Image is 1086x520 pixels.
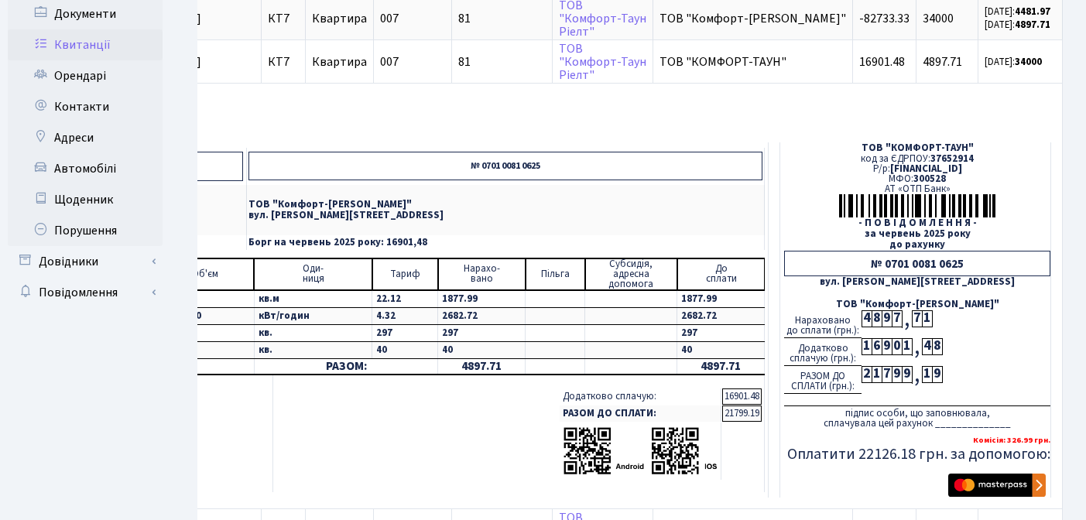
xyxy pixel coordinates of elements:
[372,324,438,341] td: 297
[784,174,1050,184] div: МФО:
[254,358,438,375] td: РАЗОМ:
[268,12,299,25] span: КТ7
[677,258,765,290] td: До cплати
[784,143,1050,153] div: ТОВ "КОМФОРТ-ТАУН"
[372,290,438,308] td: 22.12
[784,184,1050,194] div: АТ «ОТП Банк»
[164,56,255,68] span: [DATE]
[922,310,932,327] div: 1
[912,310,922,327] div: 7
[559,40,646,84] a: ТОВ"Комфорт-ТаунРіелт"
[438,258,526,290] td: Нарахо- вано
[248,152,762,180] p: № 0701 0081 0625
[677,358,765,375] td: 4897.71
[784,277,1050,287] div: вул. [PERSON_NAME][STREET_ADDRESS]
[8,215,163,246] a: Порушення
[248,238,762,248] p: Борг на червень 2025 року: 16901,48
[560,388,721,405] td: Додатково сплачую:
[902,366,912,383] div: 9
[902,338,912,355] div: 1
[677,307,765,324] td: 2682.72
[1015,55,1042,69] b: 34000
[882,338,892,355] div: 9
[862,338,872,355] div: 1
[784,229,1050,239] div: за червень 2025 року
[912,338,922,356] div: ,
[872,310,882,327] div: 8
[913,172,946,186] span: 300528
[526,258,585,290] td: Пільга
[923,10,954,27] span: 34000
[948,474,1046,497] img: Masterpass
[156,258,255,290] td: Об'єм
[248,210,762,221] p: вул. [PERSON_NAME][STREET_ADDRESS]
[372,341,438,358] td: 40
[985,18,1050,32] small: [DATE]:
[156,307,255,324] td: 621.0000
[380,10,399,27] span: 007
[912,366,922,384] div: ,
[902,310,912,328] div: ,
[859,10,910,27] span: -82733.33
[156,290,255,308] td: 84.9000
[932,366,942,383] div: 9
[892,338,902,355] div: 0
[8,277,163,308] a: Повідомлення
[1015,5,1050,19] b: 4481.97
[659,56,846,68] span: ТОВ "КОМФОРТ-ТАУН"
[890,162,962,176] span: [FINANCIAL_ID]
[985,55,1042,69] small: [DATE]:
[985,5,1050,19] small: [DATE]:
[784,154,1050,164] div: код за ЄДРПОУ:
[973,434,1050,446] b: Комісія: 326.99 грн.
[560,405,721,422] td: РАЗОМ ДО СПЛАТИ:
[8,246,163,277] a: Довідники
[677,290,765,308] td: 1877.99
[862,310,872,327] div: 4
[563,426,718,476] img: apps-qrcodes.png
[784,445,1050,464] h5: Оплатити 22126.18 грн. за допомогою:
[458,56,546,68] span: 81
[438,290,526,308] td: 1877.99
[8,153,163,184] a: Автомобілі
[922,366,932,383] div: 1
[254,258,372,290] td: Оди- ниця
[268,56,299,68] span: КТ7
[892,310,902,327] div: 7
[248,200,762,210] p: ТОВ "Комфорт-[PERSON_NAME]"
[438,324,526,341] td: 297
[923,53,962,70] span: 4897.71
[438,307,526,324] td: 2682.72
[438,341,526,358] td: 40
[458,12,546,25] span: 81
[784,251,1050,276] div: № 0701 0081 0625
[892,366,902,383] div: 9
[8,60,163,91] a: Орендарі
[677,324,765,341] td: 297
[254,324,372,341] td: кв.
[254,290,372,308] td: кв.м
[784,405,1050,429] div: підпис особи, що заповнювала, сплачувала цей рахунок ______________
[922,338,932,355] div: 4
[1015,18,1050,32] b: 4897.71
[784,218,1050,228] div: - П О В І Д О М Л Е Н Н Я -
[8,184,163,215] a: Щоденник
[312,53,367,70] span: Квартира
[882,366,892,383] div: 7
[859,53,905,70] span: 16901.48
[372,258,438,290] td: Тариф
[438,358,526,375] td: 4897.71
[932,338,942,355] div: 8
[784,299,1050,310] div: ТОВ "Комфорт-[PERSON_NAME]"
[722,388,762,405] td: 16901.48
[156,341,255,358] td: 1.0000
[862,366,872,383] div: 2
[784,240,1050,250] div: до рахунку
[677,341,765,358] td: 40
[882,310,892,327] div: 9
[784,366,862,394] div: РАЗОМ ДО СПЛАТИ (грн.):
[722,405,762,422] td: 21799.19
[8,122,163,153] a: Адреси
[8,91,163,122] a: Контакти
[872,338,882,355] div: 6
